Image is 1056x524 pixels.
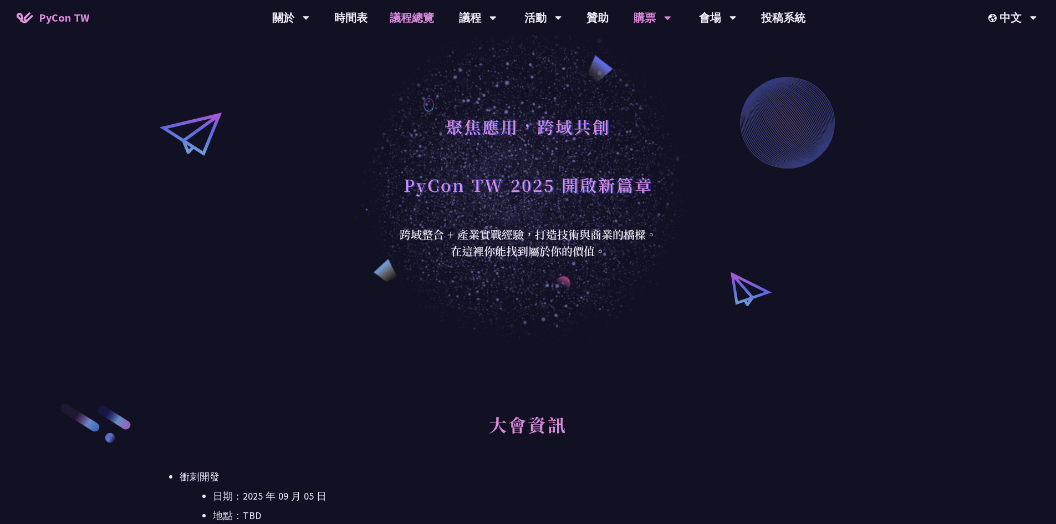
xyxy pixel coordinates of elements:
h2: 大會資訊 [180,402,876,463]
a: PyCon TW [6,4,100,32]
li: 地點：TBD [213,507,876,524]
li: 衝刺開發 [180,469,876,524]
img: Locale Icon [988,14,999,22]
h1: 聚焦應用，跨域共創 [446,110,610,143]
span: PyCon TW [39,9,89,26]
li: 日期：2025 年 09 月 05 日 [213,488,876,505]
img: Home icon of PyCon TW 2025 [17,12,33,23]
div: 跨域整合 + 產業實戰經驗，打造技術與商業的橋樑。 在這裡你能找到屬於你的價值。 [392,226,664,260]
h1: PyCon TW 2025 開啟新篇章 [404,168,653,201]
